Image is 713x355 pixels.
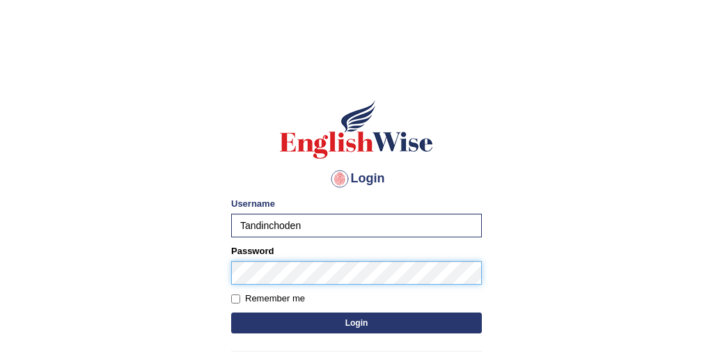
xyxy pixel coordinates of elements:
[231,197,275,210] label: Username
[231,292,305,306] label: Remember me
[231,244,274,258] label: Password
[231,294,240,303] input: Remember me
[231,168,482,190] h4: Login
[231,313,482,333] button: Login
[277,98,436,161] img: Logo of English Wise sign in for intelligent practice with AI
